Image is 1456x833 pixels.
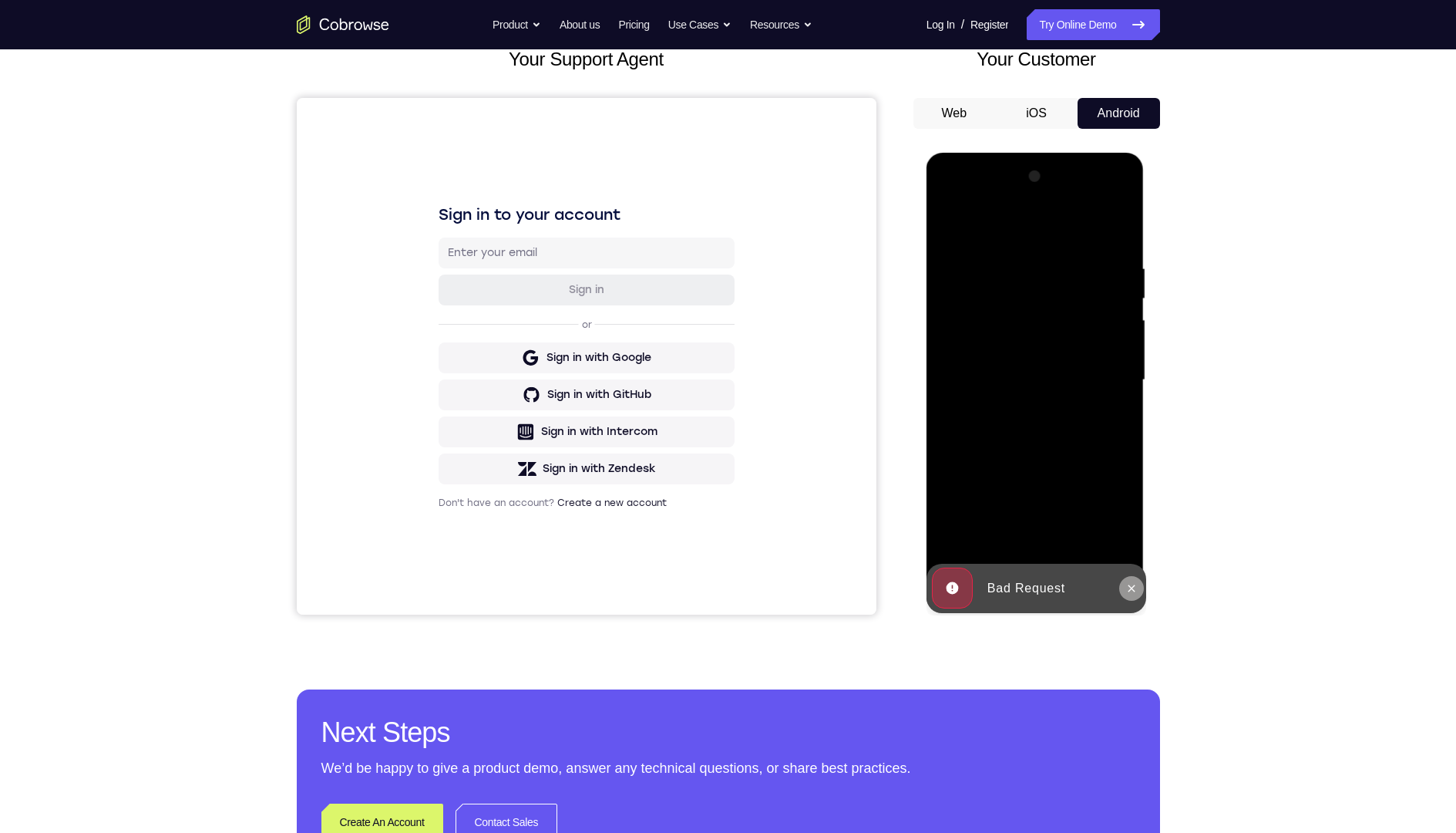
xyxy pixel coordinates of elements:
[913,98,996,129] button: Web
[970,9,1008,40] a: Register
[493,9,541,40] button: Product
[297,46,876,73] h2: Your Support Agent
[560,9,600,40] a: About us
[913,46,1160,73] h2: Your Customer
[926,9,955,40] a: Log In
[297,15,389,34] a: Go to the home page
[750,9,812,40] button: Resources
[55,420,190,451] div: Bad Request
[995,98,1078,129] button: iOS
[321,714,1135,751] h2: Next Steps
[1027,9,1159,40] a: Try Online Demo
[668,9,731,40] button: Use Cases
[321,757,1135,779] p: We’d be happy to give a product demo, answer any technical questions, or share best practices.
[1078,98,1160,129] button: Android
[618,9,649,40] a: Pricing
[961,15,964,34] span: /
[297,98,876,615] iframe: Agent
